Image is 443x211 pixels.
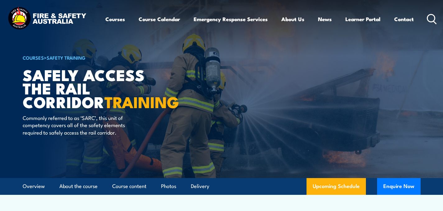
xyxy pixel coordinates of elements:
[23,54,176,61] h6: >
[104,89,179,113] strong: TRAINING
[345,11,381,27] a: Learner Portal
[161,178,176,195] a: Photos
[194,11,268,27] a: Emergency Response Services
[377,178,421,195] button: Enquire Now
[394,11,414,27] a: Contact
[105,11,125,27] a: Courses
[47,54,85,61] a: Safety Training
[23,54,44,61] a: COURSES
[281,11,304,27] a: About Us
[307,178,366,195] a: Upcoming Schedule
[23,68,176,108] h1: Safely Access the Rail Corridor
[139,11,180,27] a: Course Calendar
[23,178,45,195] a: Overview
[318,11,332,27] a: News
[23,114,136,136] p: Commonly referred to as ‘SARC’, this unit of competency covers all of the safety elements require...
[59,178,98,195] a: About the course
[112,178,146,195] a: Course content
[191,178,209,195] a: Delivery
